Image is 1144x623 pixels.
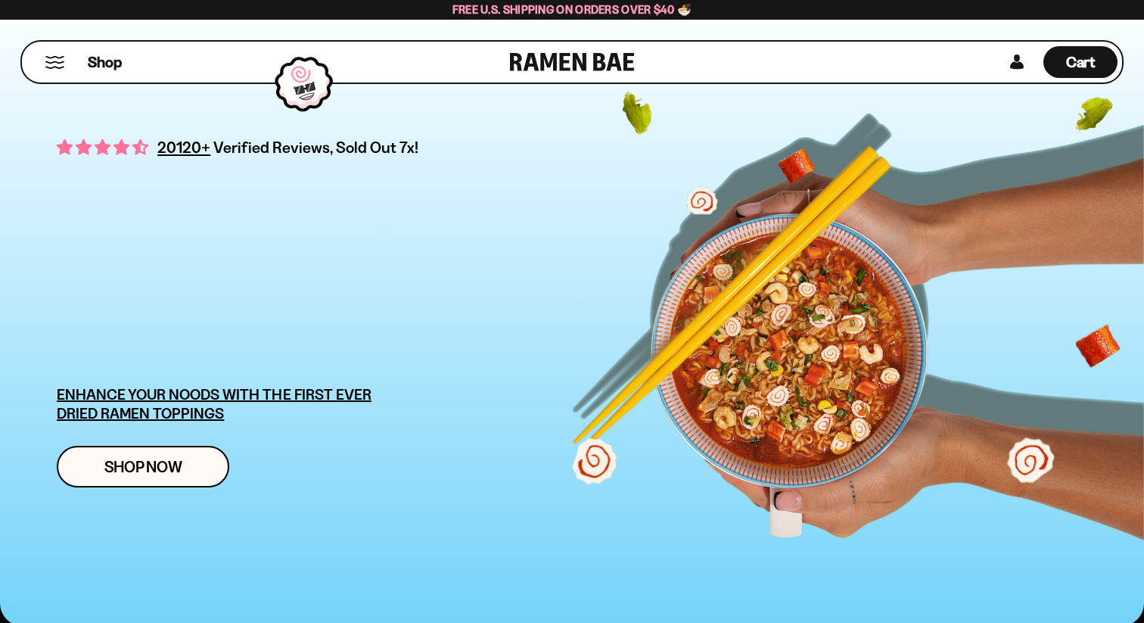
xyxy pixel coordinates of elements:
[57,446,229,487] a: Shop Now
[1066,53,1096,71] span: Cart
[88,46,122,78] a: Shop
[213,138,418,157] span: Verified Reviews, Sold Out 7x!
[452,2,692,17] span: Free U.S. Shipping on Orders over $40 🍜
[45,56,65,69] button: Mobile Menu Trigger
[157,136,210,159] span: 20120+
[104,459,182,475] span: Shop Now
[88,52,122,73] span: Shop
[1043,42,1118,83] div: Cart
